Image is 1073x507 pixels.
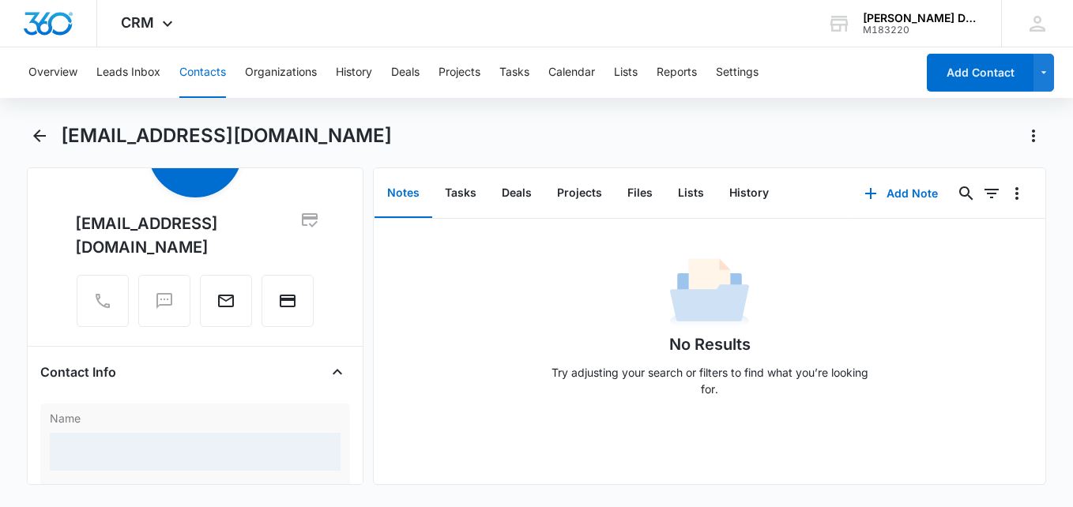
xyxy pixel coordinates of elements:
a: Charge [262,299,314,313]
button: Notes [375,169,432,218]
button: Overflow Menu [1004,181,1030,206]
button: Filters [979,181,1004,206]
button: Settings [716,47,759,98]
button: Tasks [432,169,489,218]
button: Tasks [499,47,529,98]
div: account name [863,12,978,24]
button: Projects [439,47,480,98]
button: History [336,47,372,98]
button: Actions [1021,123,1046,148]
div: account id [863,24,978,36]
img: No Data [670,253,749,332]
button: Leads Inbox [96,47,160,98]
button: Organizations [245,47,317,98]
button: Reports [657,47,697,98]
button: Files [615,169,665,218]
button: Search... [954,181,979,206]
button: Lists [614,47,638,98]
a: Email [200,299,252,313]
p: Try adjusting your search or filters to find what you’re looking for. [544,364,875,397]
button: Email [200,275,252,327]
button: Add Contact [927,54,1033,92]
button: Calendar [548,47,595,98]
label: Name [50,410,341,426]
button: Back [27,123,51,148]
h1: No Results [669,332,751,356]
button: Close [325,359,350,385]
h1: [EMAIL_ADDRESS][DOMAIN_NAME] [61,124,392,148]
button: Charge [262,275,314,327]
button: Contacts [179,47,226,98]
div: [EMAIL_ADDRESS][DOMAIN_NAME] [75,210,315,259]
button: Lists [665,169,717,218]
button: Projects [544,169,615,218]
h4: Contact Info [40,362,116,381]
button: Deals [391,47,420,98]
span: CRM [121,14,154,31]
button: Add Note [849,175,954,212]
button: Deals [489,169,544,218]
button: History [717,169,781,218]
button: Overview [28,47,77,98]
